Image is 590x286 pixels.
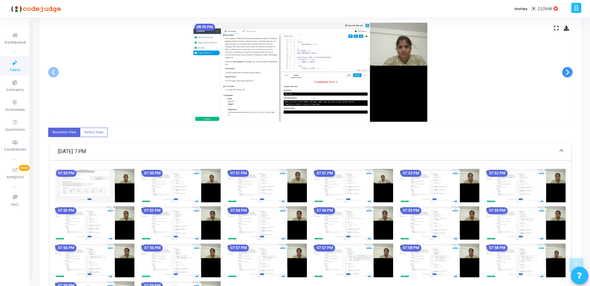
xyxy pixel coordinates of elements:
[314,169,393,202] img: screenshot-1760106106753.jpeg
[401,244,421,251] mat-chip: 07:58 PM
[141,169,221,202] img: screenshot-1760106046551.jpeg
[80,128,108,137] label: Gallery View
[487,207,508,214] mat-chip: 07:55 PM
[228,243,307,277] img: screenshot-1760106436429.jpeg
[56,207,76,214] mat-chip: 07:53 PM
[228,206,307,240] img: screenshot-1760106256542.jpeg
[514,6,528,12] label: Invites:
[487,170,508,177] mat-chip: 07:52 PM
[56,170,76,177] mat-chip: 07:50 PM
[56,244,76,251] mat-chip: 07:56 PM
[531,6,536,12] span: T
[141,206,221,240] img: screenshot-1760106226442.jpeg
[315,244,335,251] mat-chip: 07:57 PM
[9,2,61,16] img: logo
[314,206,393,240] img: screenshot-1760106286413.jpeg
[55,243,134,277] img: screenshot-1760106377088.jpeg
[55,169,134,202] img: screenshot-1760106017274.jpeg
[142,207,163,214] mat-chip: 07:53 PM
[5,127,25,133] span: Questions
[6,87,24,93] span: Contests
[142,170,163,177] mat-chip: 07:50 PM
[486,243,566,277] img: screenshot-1760106526551.jpeg
[194,24,215,31] mat-chip: 08:29 PM
[58,148,554,156] mat-panel-title: [DATE] 7 PM
[314,243,393,277] img: screenshot-1760106466554.jpeg
[228,170,249,177] mat-chip: 07:51 PM
[401,207,421,214] mat-chip: 07:55 PM
[6,174,24,180] span: Analytics
[228,207,249,214] mat-chip: 07:54 PM
[9,67,20,73] span: Tests
[142,244,163,251] mat-chip: 07:56 PM
[487,244,508,251] mat-chip: 07:58 PM
[400,243,479,277] img: screenshot-1760106496500.jpeg
[486,206,566,240] img: screenshot-1760106346495.jpeg
[5,40,25,46] span: Dashboard
[315,170,335,177] mat-chip: 07:51 PM
[11,202,19,208] span: FAQ
[55,206,134,240] img: screenshot-1760106196435.jpeg
[315,207,335,214] mat-chip: 07:54 PM
[19,165,30,171] span: New
[228,169,307,202] img: screenshot-1760106076755.jpeg
[401,170,421,177] mat-chip: 07:52 PM
[400,206,479,240] img: screenshot-1760106316506.jpeg
[228,244,249,251] mat-chip: 07:57 PM
[4,147,26,153] span: Candidates
[141,243,221,277] img: screenshot-1760106406428.jpeg
[5,107,25,113] span: Interviews
[50,143,571,160] mat-expansion-panel-header: [DATE] 7 PM
[486,169,566,202] img: screenshot-1760106166552.jpeg
[537,6,552,12] span: 22/648
[48,128,80,137] label: Accordion View
[193,23,427,122] img: screenshot-1760108386525.jpeg
[400,169,479,202] img: screenshot-1760106136752.jpeg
